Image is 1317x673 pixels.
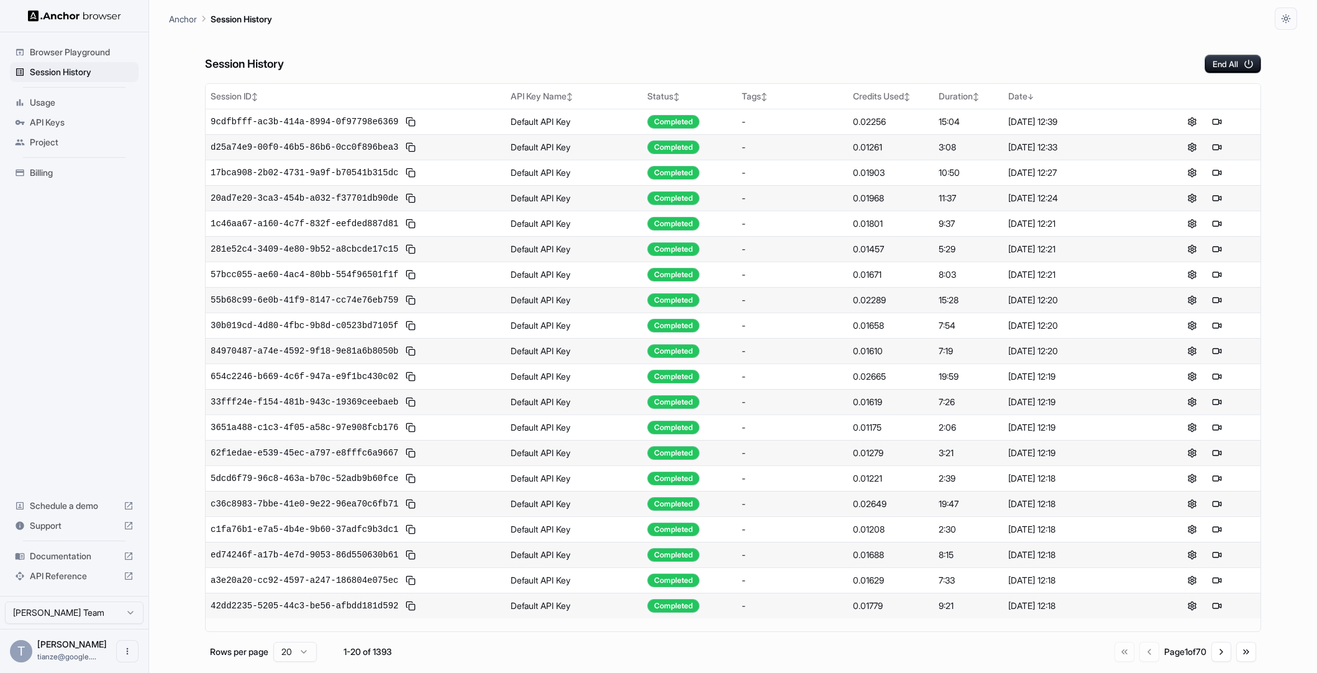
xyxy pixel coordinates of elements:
[742,90,843,103] div: Tags
[853,268,929,281] div: 0.01671
[853,472,929,485] div: 0.01221
[647,523,700,536] div: Completed
[1008,523,1144,536] div: [DATE] 12:18
[210,646,268,658] p: Rows per page
[506,389,643,414] td: Default API Key
[939,192,998,204] div: 11:37
[939,90,998,103] div: Duration
[169,12,272,25] nav: breadcrumb
[853,192,929,204] div: 0.01968
[853,116,929,128] div: 0.02256
[1008,90,1144,103] div: Date
[506,211,643,236] td: Default API Key
[853,294,929,306] div: 0.02289
[1008,116,1144,128] div: [DATE] 12:39
[1008,574,1144,587] div: [DATE] 12:18
[1008,472,1144,485] div: [DATE] 12:18
[211,574,398,587] span: a3e20a20-cc92-4597-a247-186804e075ec
[116,640,139,662] button: Open menu
[853,167,929,179] div: 0.01903
[939,498,998,510] div: 19:47
[939,421,998,434] div: 2:06
[647,548,700,562] div: Completed
[1008,421,1144,434] div: [DATE] 12:19
[1008,294,1144,306] div: [DATE] 12:20
[1008,243,1144,255] div: [DATE] 12:21
[211,421,398,434] span: 3651a488-c1c3-4f05-a58c-97e908fcb176
[506,185,643,211] td: Default API Key
[853,447,929,459] div: 0.01279
[506,109,643,134] td: Default API Key
[939,268,998,281] div: 8:03
[939,243,998,255] div: 5:29
[742,574,843,587] div: -
[211,498,398,510] span: c36c8983-7bbe-41e0-9e22-96ea70c6fb71
[10,93,139,112] div: Usage
[647,217,700,231] div: Completed
[939,396,998,408] div: 7:26
[211,90,501,103] div: Session ID
[647,268,700,282] div: Completed
[742,268,843,281] div: -
[647,574,700,587] div: Completed
[647,140,700,154] div: Completed
[939,370,998,383] div: 19:59
[853,90,929,103] div: Credits Used
[647,293,700,307] div: Completed
[169,12,197,25] p: Anchor
[37,652,96,661] span: tianze@google.com
[973,92,979,101] span: ↕
[211,12,272,25] p: Session History
[10,163,139,183] div: Billing
[939,167,998,179] div: 10:50
[742,549,843,561] div: -
[1008,447,1144,459] div: [DATE] 12:19
[1028,92,1034,101] span: ↓
[506,542,643,567] td: Default API Key
[506,313,643,338] td: Default API Key
[1008,600,1144,612] div: [DATE] 12:18
[506,440,643,465] td: Default API Key
[647,472,700,485] div: Completed
[742,192,843,204] div: -
[506,160,643,185] td: Default API Key
[742,472,843,485] div: -
[205,55,284,73] h6: Session History
[211,472,398,485] span: 5dcd6f79-96c8-463a-b70c-52adb9b60fce
[1008,345,1144,357] div: [DATE] 12:20
[742,217,843,230] div: -
[904,92,910,101] span: ↕
[853,243,929,255] div: 0.01457
[211,268,398,281] span: 57bcc055-ae60-4ac4-80bb-554f96501f1f
[647,370,700,383] div: Completed
[30,66,134,78] span: Session History
[1008,370,1144,383] div: [DATE] 12:19
[211,141,398,153] span: d25a74e9-00f0-46b5-86b6-0cc0f896bea3
[742,498,843,510] div: -
[211,243,398,255] span: 281e52c4-3409-4e80-9b52-a8cbcde17c15
[647,191,700,205] div: Completed
[853,319,929,332] div: 0.01658
[211,192,398,204] span: 20ad7e20-3ca3-454b-a032-f37701db90de
[647,446,700,460] div: Completed
[647,395,700,409] div: Completed
[742,116,843,128] div: -
[853,523,929,536] div: 0.01208
[742,523,843,536] div: -
[647,421,700,434] div: Completed
[939,294,998,306] div: 15:28
[853,549,929,561] div: 0.01688
[10,112,139,132] div: API Keys
[742,243,843,255] div: -
[506,491,643,516] td: Default API Key
[742,167,843,179] div: -
[10,132,139,152] div: Project
[647,344,700,358] div: Completed
[511,90,638,103] div: API Key Name
[506,465,643,491] td: Default API Key
[30,116,134,129] span: API Keys
[647,242,700,256] div: Completed
[673,92,680,101] span: ↕
[211,549,398,561] span: ed74246f-a17b-4e7d-9053-86d550630b61
[853,370,929,383] div: 0.02665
